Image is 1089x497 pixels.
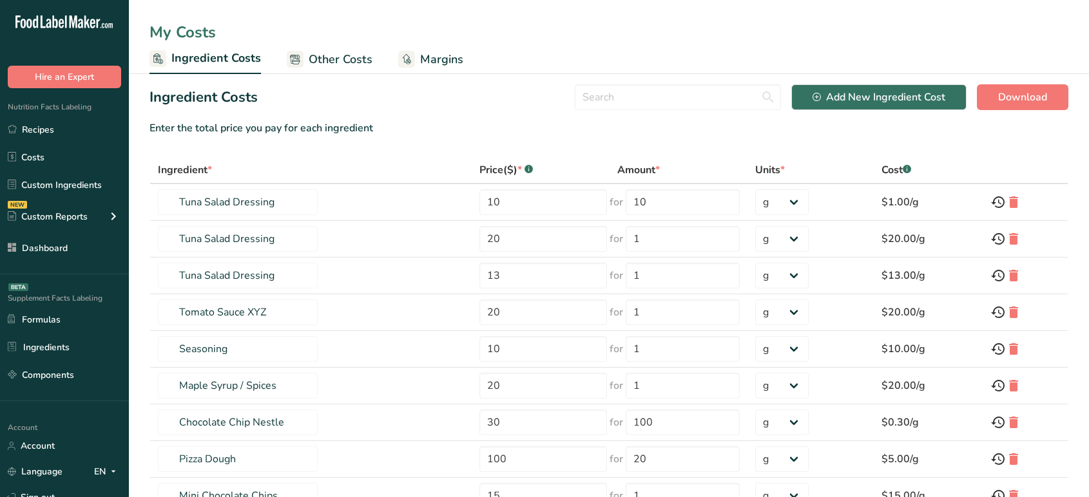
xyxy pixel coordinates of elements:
div: Add New Ingredient Cost [813,89,945,105]
span: for [610,231,623,247]
span: for [610,305,623,320]
td: $20.00/g [874,221,983,258]
span: for [610,341,623,357]
td: $20.00/g [874,368,983,404]
div: BETA [8,283,28,291]
td: $5.00/g [874,441,983,478]
button: Hire an Expert [8,66,121,88]
button: Download [977,84,1068,110]
div: Amount [617,162,660,178]
span: Margins [420,51,463,68]
td: $20.00/g [874,294,983,331]
a: Other Costs [287,45,372,74]
div: Cost [882,162,911,178]
a: Margins [398,45,463,74]
td: $10.00/g [874,331,983,368]
td: $1.00/g [874,184,983,221]
div: Custom Reports [8,210,88,223]
a: Ingredient Costs [149,44,261,75]
span: for [610,415,623,430]
span: Other Costs [309,51,372,68]
span: for [610,451,623,467]
div: Enter the total price you pay for each ingredient [149,120,1068,136]
td: $13.00/g [874,258,983,294]
div: Ingredient [158,162,212,178]
div: My Costs [129,21,1089,44]
a: Language [8,460,63,483]
div: EN [94,464,121,480]
span: Ingredient Costs [171,50,261,67]
span: for [610,378,623,393]
input: Search [575,84,781,110]
div: Units [755,162,785,178]
div: Price($) [479,162,533,178]
div: NEW [8,201,27,209]
button: Add New Ingredient Cost [791,84,967,110]
span: Download [998,89,1047,105]
span: for [610,268,623,283]
h2: Ingredient Costs [149,87,258,108]
td: $0.30/g [874,404,983,441]
span: for [610,194,623,210]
